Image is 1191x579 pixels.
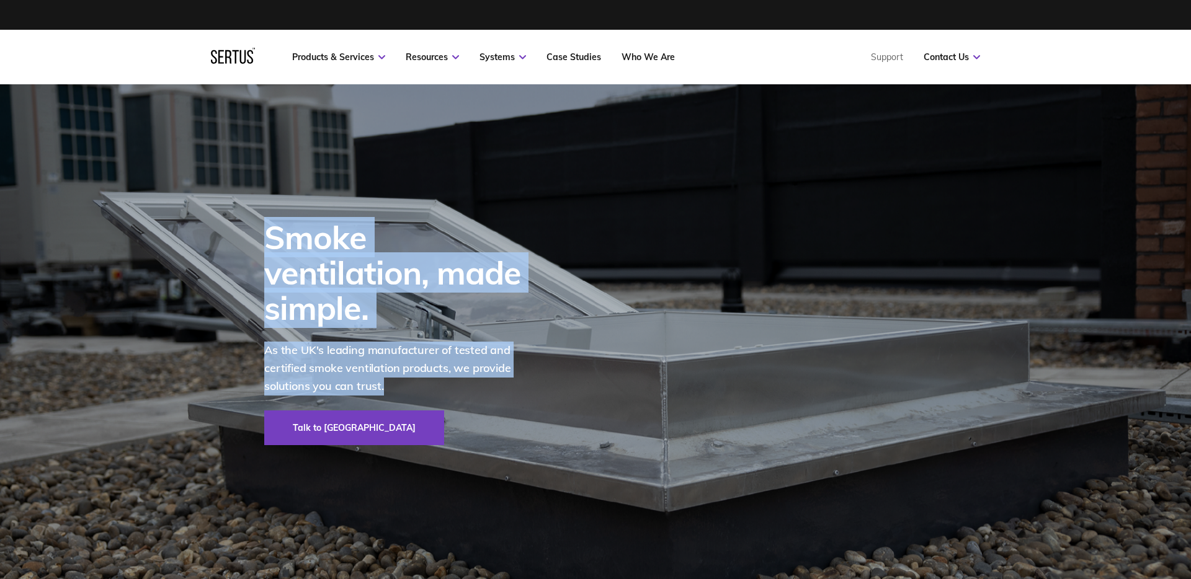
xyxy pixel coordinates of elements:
a: Case Studies [546,51,601,63]
a: Support [871,51,903,63]
a: Resources [406,51,459,63]
a: Who We Are [622,51,675,63]
a: Products & Services [292,51,385,63]
p: As the UK's leading manufacturer of tested and certified smoke ventilation products, we provide s... [264,342,537,395]
a: Contact Us [924,51,980,63]
div: Smoke ventilation, made simple. [264,219,537,326]
a: Talk to [GEOGRAPHIC_DATA] [264,410,444,445]
a: Systems [480,51,526,63]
